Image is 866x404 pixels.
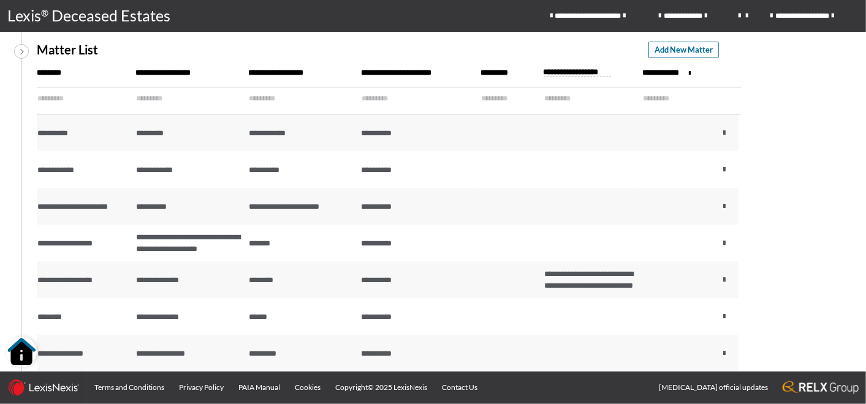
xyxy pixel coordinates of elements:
button: Open Resource Center [6,337,37,367]
p: Matter List [37,43,98,57]
a: Privacy Policy [172,372,231,403]
a: Terms and Conditions [87,372,172,403]
span: Add New Matter [655,44,713,56]
a: Copyright© 2025 LexisNexis [328,372,435,403]
a: Contact Us [435,372,485,403]
button: Add New Matter [648,42,719,58]
img: RELX_logo.65c3eebe.png [783,381,859,394]
a: Cookies [287,372,328,403]
a: [MEDICAL_DATA] official updates [651,372,775,403]
img: LexisNexis_logo.0024414d.png [7,379,80,396]
p: ® [41,6,51,26]
a: PAIA Manual [231,372,287,403]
